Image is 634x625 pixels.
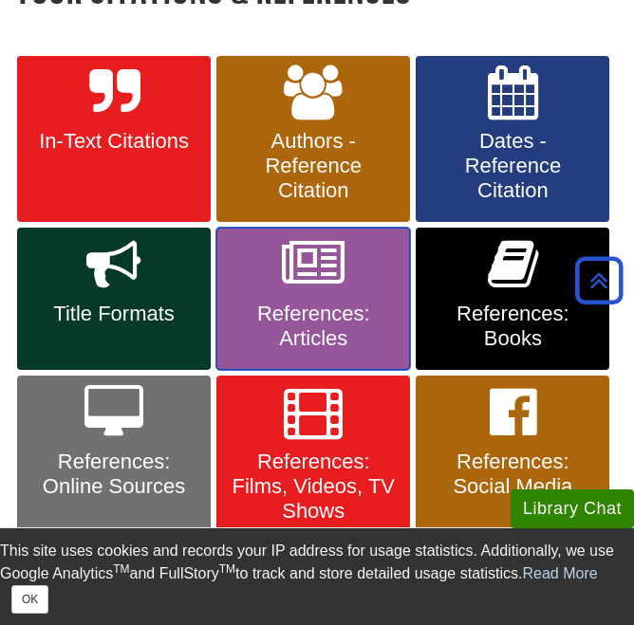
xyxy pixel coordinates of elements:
button: Close [11,585,48,614]
span: References: Films, Videos, TV Shows [231,450,396,524]
span: Title Formats [31,302,196,326]
a: References: Books [416,228,609,370]
span: Authors - Reference Citation [231,129,396,203]
a: References: Articles [216,228,410,370]
a: Title Formats [17,228,211,370]
a: Back to Top [569,267,629,293]
a: Dates - Reference Citation [416,56,609,223]
a: References: Films, Videos, TV Shows [216,376,410,542]
span: References: Online Sources [31,450,196,499]
sup: TM [219,562,235,576]
sup: TM [113,562,129,576]
span: References: Books [430,302,595,351]
a: Authors - Reference Citation [216,56,410,223]
span: In-Text Citations [31,129,196,154]
a: Read More [523,565,598,581]
a: In-Text Citations [17,56,211,223]
button: Library Chat [511,489,634,528]
span: References: Social Media [430,450,595,499]
a: References: Social Media [416,376,609,542]
span: References: Articles [231,302,396,351]
a: References: Online Sources [17,376,211,542]
span: Dates - Reference Citation [430,129,595,203]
